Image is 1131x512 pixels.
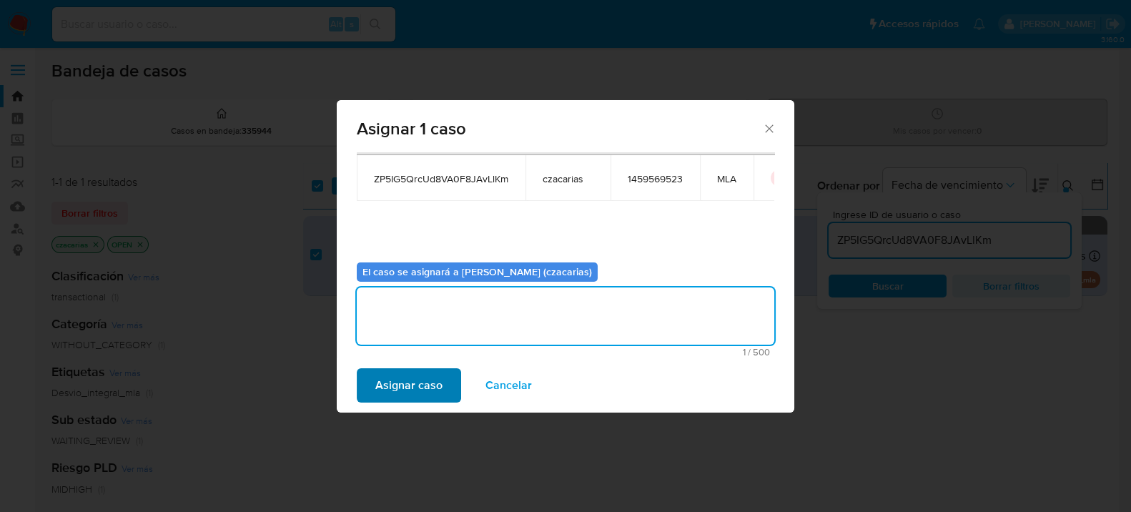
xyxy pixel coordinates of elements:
[467,368,550,403] button: Cancelar
[762,122,775,134] button: Cerrar ventana
[361,348,770,357] span: Máximo 500 caracteres
[543,172,593,185] span: czacarias
[337,100,794,413] div: assign-modal
[375,370,443,401] span: Asignar caso
[717,172,736,185] span: MLA
[628,172,683,185] span: 1459569523
[357,368,461,403] button: Asignar caso
[357,120,762,137] span: Asignar 1 caso
[771,169,788,187] button: icon-button
[485,370,532,401] span: Cancelar
[374,172,508,185] span: ZP5IG5QrcUd8VA0F8JAvLlKm
[362,265,592,279] b: El caso se asignará a [PERSON_NAME] (czacarias)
